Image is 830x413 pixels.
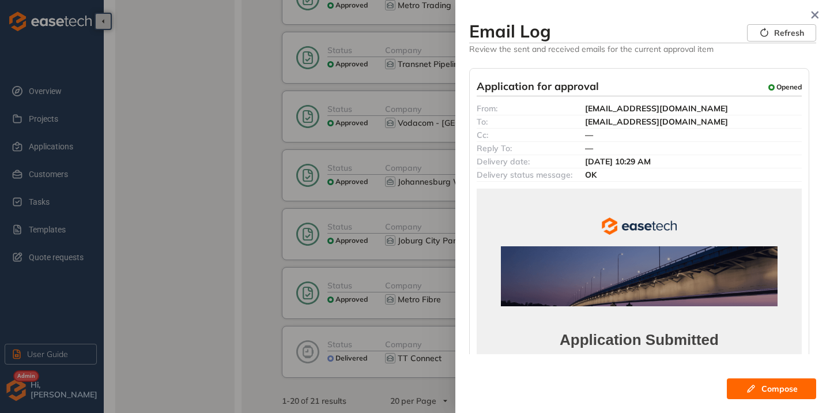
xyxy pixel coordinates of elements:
[477,103,497,114] span: From:
[585,130,593,140] span: —
[585,117,728,127] span: [EMAIL_ADDRESS][DOMAIN_NAME]
[585,170,597,180] span: OK
[477,143,512,153] span: Reply To:
[585,143,593,153] span: —
[747,24,816,42] button: Refresh
[469,43,816,54] span: Review the sent and received emails for the current approval item
[761,382,798,395] span: Compose
[477,170,572,180] span: Delivery status message:
[477,156,530,167] span: Delivery date:
[774,27,804,39] span: Refresh
[776,83,802,91] span: Opened
[477,130,488,140] span: Cc:
[469,21,747,42] h3: Email Log
[585,156,651,167] span: [DATE] 10:29 AM
[477,80,599,95] span: Application for approval
[727,378,816,399] button: Compose
[477,117,488,127] span: To:
[560,331,719,348] strong: Application Submitted
[585,103,728,114] span: [EMAIL_ADDRESS][DOMAIN_NAME]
